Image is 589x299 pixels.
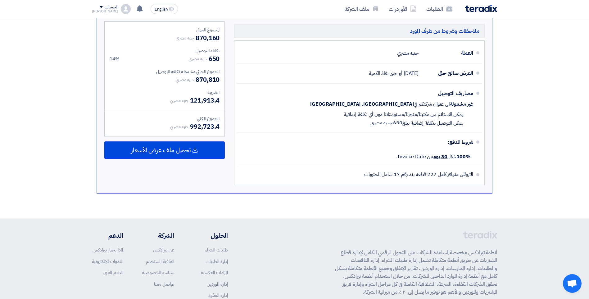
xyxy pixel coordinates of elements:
[103,269,123,276] a: الدعم الفني
[153,246,174,253] a: عن تيرادكس
[209,54,220,63] span: 650
[110,115,220,122] div: المجموع الكلي
[154,281,174,287] a: تواصل معنا
[450,101,473,107] span: غير مشمولة
[234,24,485,38] h5: ملاحظات وشروط من طرف المورد
[384,2,421,16] a: الأوردرات
[424,86,473,101] div: مصاريف التوصيل
[170,97,189,104] span: جنيه مصري
[121,4,131,14] img: profile_test.png
[364,171,473,177] span: التروللى متوافر كامل 227 قطعه بند رقم 17 شامل المحتويات
[344,111,463,117] span: يمكن الاستلام من مكتبنا/متجرنا/مستودعاتنا دون أي تكلفة إضافية
[190,96,220,105] span: 121,913.4
[424,46,473,61] div: العملة
[404,70,419,76] span: [DATE]
[397,47,419,59] div: جنيه مصري
[370,120,402,126] span: 650 جنيه مصري
[142,269,174,276] a: سياسة الخصوصية
[399,70,402,76] span: أو
[110,48,220,54] div: تكلفه التوصيل
[176,76,194,83] span: جنيه مصري
[151,4,178,14] button: English
[414,101,450,107] span: الى عنوان شركتكم في
[396,153,471,160] span: خلال من Invoice Date.
[335,249,497,296] p: أنظمة تيرادكس مخصصة لمساعدة الشركات على التحول الرقمي الكامل لإدارة قطاع المشتريات عن طريق أنظمة ...
[92,10,118,13] div: [PERSON_NAME]
[201,269,228,276] a: المزادات العكسية
[247,135,473,150] div: شروط الدفع:
[563,274,582,293] div: Open chat
[188,56,207,62] span: جنيه مصري
[92,231,123,240] li: الدعم
[193,231,228,240] li: الحلول
[105,5,118,10] div: الحساب
[465,5,497,12] img: Teradix logo
[456,153,471,160] strong: 100%
[92,258,123,265] a: الندوات الإلكترونية
[190,122,220,131] span: 992,723.4
[402,120,463,126] span: يمكن التوصيل بتكلفة إضافية تبلغ
[155,7,168,11] span: English
[207,281,228,287] a: إدارة الموردين
[196,75,220,84] span: 870,810
[206,258,228,265] a: إدارة الطلبات
[433,153,447,160] u: 30 يوم
[310,101,414,107] span: [GEOGRAPHIC_DATA], [GEOGRAPHIC_DATA]
[110,55,120,62] div: 14%
[110,68,220,75] div: المجموع الجزئي مشموله تكلفه التوصيل
[170,123,189,130] span: جنيه مصري
[205,246,228,253] a: طلبات الشراء
[208,292,228,299] a: إدارة العقود
[110,27,220,33] div: المجموع الجزئي
[146,258,174,265] a: اتفاقية المستخدم
[131,147,191,153] span: تحميل ملف عرض الأسعار
[369,70,397,76] span: حتى نفاذ الكمية
[142,231,174,240] li: الشركة
[340,2,384,16] a: ملف الشركة
[424,66,473,81] div: العرض صالح حتى
[176,35,194,41] span: جنيه مصري
[196,33,220,43] span: 870,160
[93,246,123,253] a: لماذا تختار تيرادكس
[421,2,457,16] a: الطلبات
[110,89,220,96] div: الضريبة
